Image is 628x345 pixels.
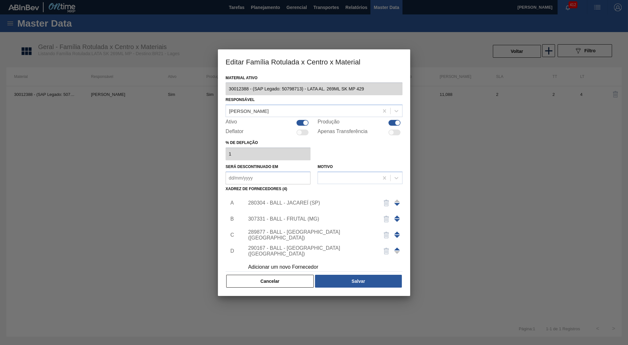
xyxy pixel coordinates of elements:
[226,138,310,147] label: % de deflação
[226,97,255,102] label: Responsável
[226,195,235,211] li: A
[318,129,368,136] label: Apenas Transferência
[315,275,402,288] button: Salvar
[394,248,400,250] span: Mover para cima
[379,195,394,211] button: delete-icon
[394,235,400,238] span: Mover para cima
[318,164,333,169] label: Motivo
[248,229,374,241] div: 289877 - BALL - [GEOGRAPHIC_DATA] ([GEOGRAPHIC_DATA])
[379,211,394,227] button: delete-icon
[383,199,390,207] img: delete-icon
[394,215,400,218] span: Mover para cima
[394,219,400,222] span: Mover para cima
[226,187,287,191] label: Xadrez de Fornecedores (4)
[318,119,340,127] label: Produção
[226,119,237,127] label: Ativo
[226,73,402,83] label: Material ativo
[383,247,390,255] img: delete-icon
[226,129,244,136] label: Deflator
[226,164,278,169] label: Será descontinuado em
[248,245,374,257] div: 290167 - BALL - [GEOGRAPHIC_DATA] ([GEOGRAPHIC_DATA])
[379,243,394,259] button: delete-icon
[394,203,400,206] span: Mover para cima
[229,108,269,114] div: [PERSON_NAME]
[226,172,310,184] input: dd/mm/yyyy
[248,264,374,270] div: Adicionar um novo Fornecedor
[379,227,394,243] button: delete-icon
[248,200,374,206] div: 280304 - BALL - JACAREÍ (SP)
[226,227,235,243] li: C
[226,275,314,288] button: Cancelar
[394,231,400,234] span: Mover para cima
[383,215,390,223] img: delete-icon
[226,211,235,227] li: B
[218,49,410,74] h3: Editar Família Rotulada x Centro x Material
[226,243,235,259] li: D
[383,231,390,239] img: delete-icon
[248,216,374,222] div: 307331 - BALL - FRUTAL (MG)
